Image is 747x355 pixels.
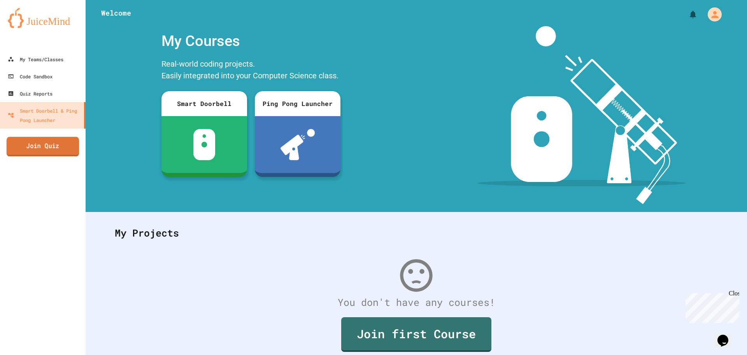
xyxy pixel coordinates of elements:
[8,72,53,81] div: Code Sandbox
[7,137,79,156] a: Join Quiz
[107,295,726,310] div: You don't have any courses!
[255,91,340,116] div: Ping Pong Launcher
[158,26,344,56] div: My Courses
[8,89,53,98] div: Quiz Reports
[8,8,78,28] img: logo-orange.svg
[3,3,54,49] div: Chat with us now!Close
[8,55,63,64] div: My Teams/Classes
[281,129,315,160] img: ppl-with-ball.png
[341,317,491,352] a: Join first Course
[674,8,700,21] div: My Notifications
[8,106,81,125] div: Smart Doorbell & Ping Pong Launcher
[714,324,739,347] iframe: chat widget
[193,129,216,160] img: sdb-white.svg
[682,290,739,323] iframe: chat widget
[158,56,344,85] div: Real-world coding projects. Easily integrated into your Computer Science class.
[107,218,726,248] div: My Projects
[700,5,724,23] div: My Account
[161,91,247,116] div: Smart Doorbell
[477,26,686,204] img: banner-image-my-projects.png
